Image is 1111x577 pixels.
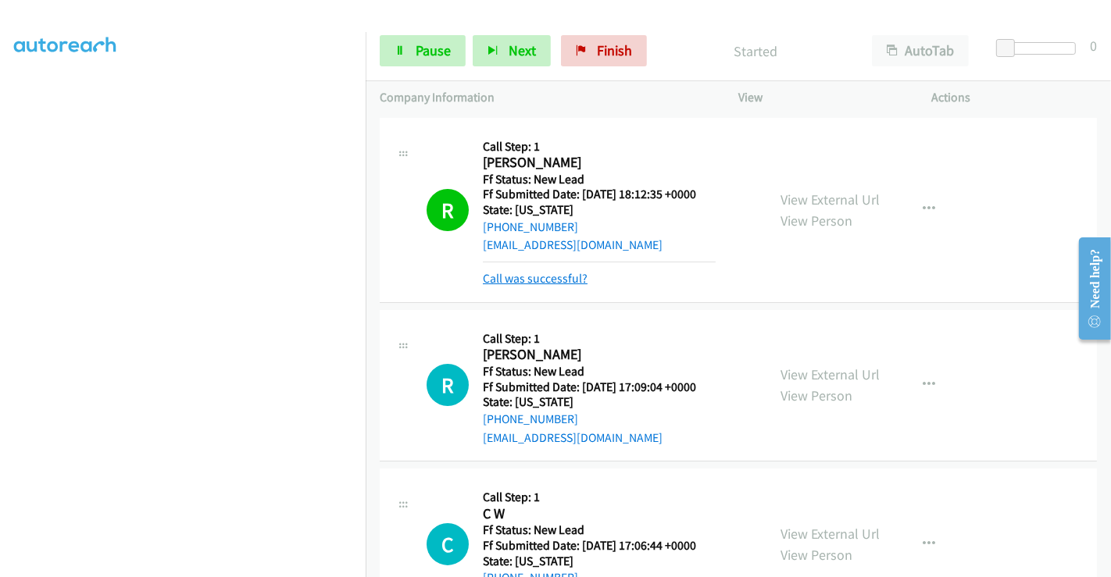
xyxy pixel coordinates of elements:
[416,41,451,59] span: Pause
[781,546,852,564] a: View Person
[668,41,844,62] p: Started
[781,212,852,230] a: View Person
[483,271,588,286] a: Call was successful?
[1004,42,1076,55] div: Delay between calls (in seconds)
[483,219,578,234] a: [PHONE_NUMBER]
[473,35,551,66] button: Next
[483,490,716,505] h5: Call Step: 1
[483,430,663,445] a: [EMAIL_ADDRESS][DOMAIN_NAME]
[932,88,1098,107] p: Actions
[781,365,880,383] a: View External Url
[483,331,716,347] h5: Call Step: 1
[427,364,469,406] h1: R
[483,554,716,569] h5: State: [US_STATE]
[380,88,710,107] p: Company Information
[427,364,469,406] div: The call is yet to be attempted
[738,88,904,107] p: View
[872,35,969,66] button: AutoTab
[1066,226,1111,351] iframe: Resource Center
[483,394,716,410] h5: State: [US_STATE]
[781,525,880,543] a: View External Url
[483,505,716,523] h2: C W
[561,35,647,66] a: Finish
[427,523,469,565] h1: C
[483,379,716,395] h5: Ff Submitted Date: [DATE] 17:09:04 +0000
[483,364,716,379] h5: Ff Status: New Lead
[483,522,716,538] h5: Ff Status: New Lead
[781,386,852,404] a: View Person
[483,172,716,187] h5: Ff Status: New Lead
[483,202,716,218] h5: State: [US_STATE]
[483,139,716,155] h5: Call Step: 1
[427,189,469,231] h1: R
[380,35,466,66] a: Pause
[427,523,469,565] div: The call is yet to be attempted
[483,411,578,426] a: [PHONE_NUMBER]
[483,187,716,202] h5: Ff Submitted Date: [DATE] 18:12:35 +0000
[483,154,716,172] h2: [PERSON_NAME]
[597,41,632,59] span: Finish
[781,191,880,208] a: View External Url
[483,538,716,554] h5: Ff Submitted Date: [DATE] 17:06:44 +0000
[1090,35,1097,56] div: 0
[483,346,716,364] h2: [PERSON_NAME]
[483,237,663,252] a: [EMAIL_ADDRESS][DOMAIN_NAME]
[509,41,536,59] span: Next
